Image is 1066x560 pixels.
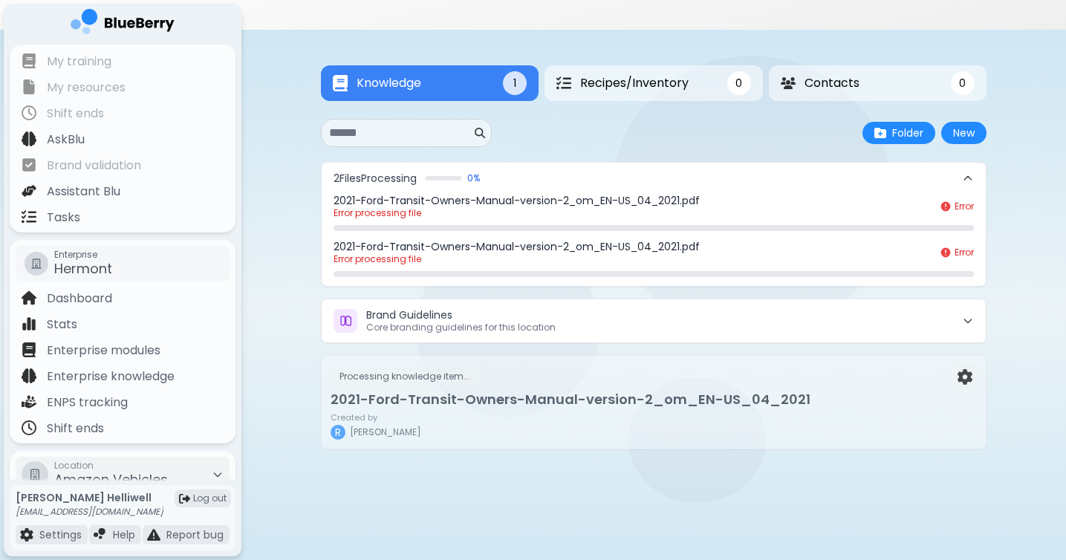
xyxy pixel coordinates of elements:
[334,172,417,185] span: 2 File s Processing
[334,207,931,219] p: Error processing file
[781,77,796,89] img: Contacts
[941,122,987,144] button: New
[955,247,974,258] span: Error
[334,240,931,253] p: 2021-Ford-Transit-Owners-Manual-version-2_om_EN-US_04_2021.pdf
[22,290,36,305] img: file icon
[322,299,986,342] button: Brand GuidelinesCore branding guidelines for this location
[357,74,421,92] span: Knowledge
[47,53,111,71] p: My training
[22,420,36,435] img: file icon
[321,65,539,101] button: KnowledgeKnowledge1
[47,368,175,385] p: Enterprise knowledge
[580,74,689,92] span: Recipes/Inventory
[545,65,762,101] button: Recipes/InventoryRecipes/Inventory0
[47,157,141,175] p: Brand validation
[735,76,742,90] span: 0
[54,259,112,278] span: Hermont
[54,249,112,261] span: Enterprise
[22,183,36,198] img: file icon
[47,105,104,123] p: Shift ends
[47,131,85,149] p: AskBlu
[335,426,341,439] span: R
[334,253,931,265] p: Error processing file
[20,528,33,541] img: file icon
[805,74,859,92] span: Contacts
[166,528,224,541] p: Report bug
[475,128,485,138] img: search icon
[113,528,135,541] p: Help
[193,492,227,504] span: Log out
[147,528,160,541] img: file icon
[331,389,977,410] h3: 2021-Ford-Transit-Owners-Manual-version-2_om_EN-US_04_2021
[862,122,935,144] button: Folder
[958,369,972,385] img: Menu
[22,131,36,146] img: file icon
[47,342,160,359] p: Enterprise modules
[16,491,163,504] p: [PERSON_NAME] Helliwell
[334,194,931,207] p: 2021-Ford-Transit-Owners-Manual-version-2_om_EN-US_04_2021.pdf
[71,9,175,39] img: company logo
[350,426,421,438] span: [PERSON_NAME]
[366,322,556,333] p: Core branding guidelines for this location
[47,394,128,411] p: ENPS tracking
[333,75,348,92] img: Knowledge
[22,105,36,120] img: file icon
[321,355,987,449] div: Processing knowledge item...Menu2021-Ford-Transit-Owners-Manual-version-2_om_EN-US_04_2021Created...
[47,79,126,97] p: My resources
[22,157,36,172] img: file icon
[322,163,986,194] button: 2FilesProcessing0%
[556,76,571,91] img: Recipes/Inventory
[22,53,36,68] img: file icon
[892,126,923,140] span: Folder
[366,307,452,322] span: Brand Guidelines
[47,183,120,201] p: Assistant Blu
[22,79,36,94] img: file icon
[54,470,168,489] span: Amazon Vehicles
[47,420,104,437] p: Shift ends
[47,316,77,333] p: Stats
[22,316,36,331] img: file icon
[769,65,987,101] button: ContactsContacts0
[513,76,516,90] span: 1
[54,460,168,472] span: Location
[959,76,966,90] span: 0
[47,209,80,227] p: Tasks
[22,368,36,383] img: file icon
[22,209,36,224] img: file icon
[331,413,421,422] p: Created by
[467,172,480,184] span: 0 %
[16,506,163,518] p: [EMAIL_ADDRESS][DOMAIN_NAME]
[179,493,190,504] img: logout
[47,290,112,307] p: Dashboard
[22,394,36,409] img: file icon
[874,127,886,139] img: folder plus icon
[331,368,479,385] div: Processing knowledge item...
[39,528,82,541] p: Settings
[955,201,974,212] span: Error
[22,342,36,357] img: file icon
[94,528,107,541] img: file icon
